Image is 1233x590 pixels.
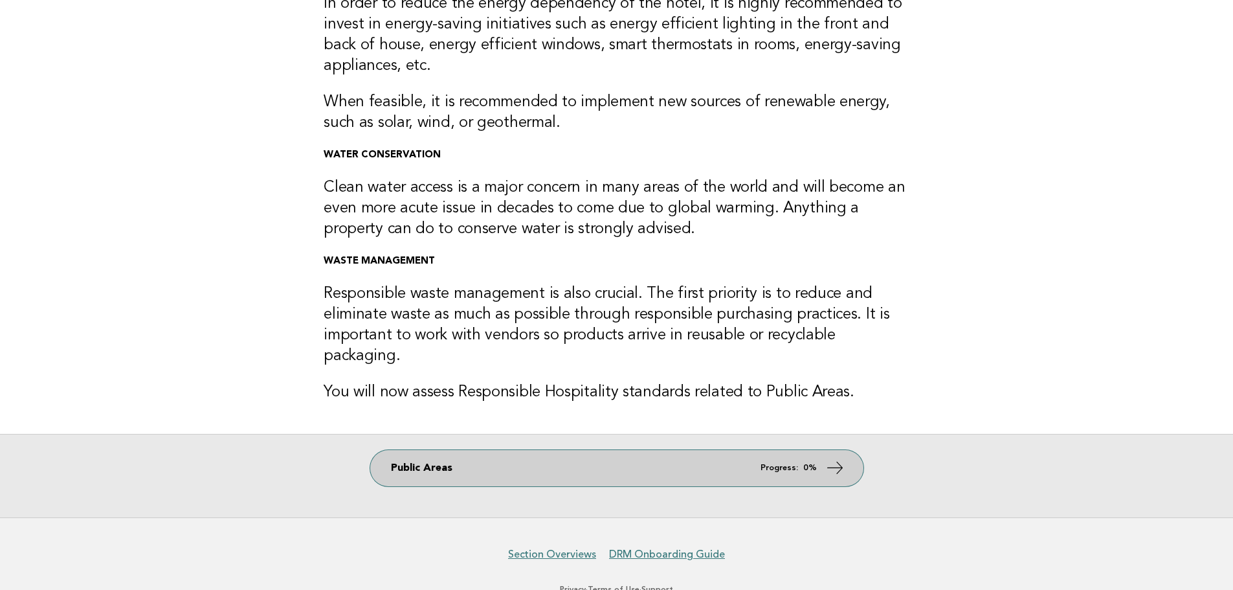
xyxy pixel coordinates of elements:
h3: When feasible, it is recommended to implement new sources of renewable energy, such as solar, win... [324,92,909,133]
a: Section Overviews [508,548,596,561]
h3: Clean water access is a major concern in many areas of the world and will become an even more acu... [324,177,909,240]
a: Public Areas Progress: 0% [370,450,863,486]
em: Progress: [761,464,798,472]
strong: 0% [803,464,817,472]
a: DRM Onboarding Guide [609,548,725,561]
h3: Responsible waste management is also crucial. The first priority is to reduce and eliminate waste... [324,284,909,367]
strong: WATER CONSERVATION [324,150,441,160]
strong: WASTE MANAGEMENT [324,256,435,266]
h3: You will now assess Responsible Hospitality standards related to Public Areas. [324,382,909,403]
